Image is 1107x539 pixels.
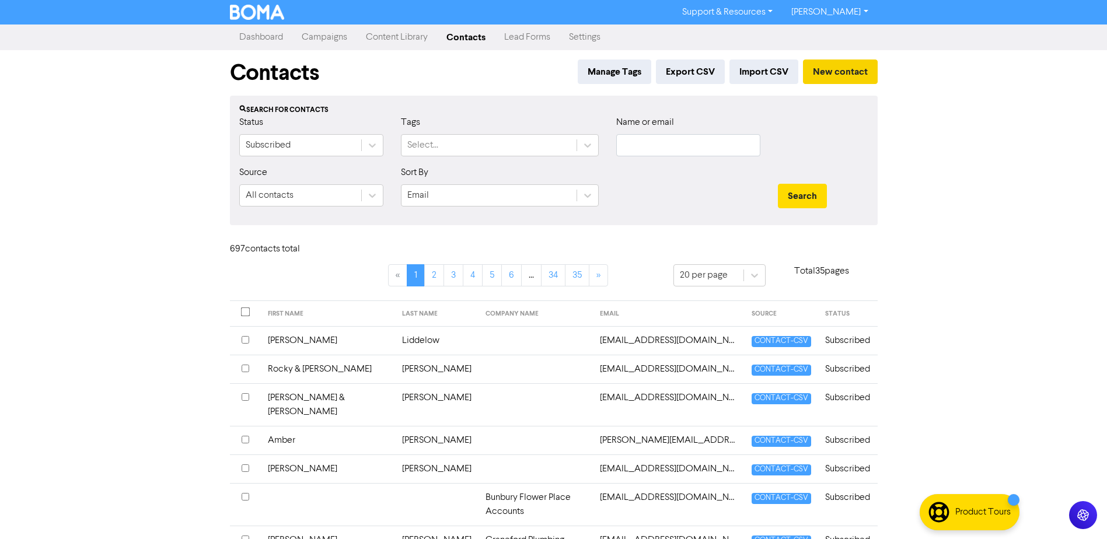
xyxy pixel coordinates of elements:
button: Search [778,184,827,208]
th: COMPANY NAME [479,301,593,327]
span: CONTACT-CSV [752,336,811,347]
a: Contacts [437,26,495,49]
td: Subscribed [818,355,877,383]
td: Subscribed [818,326,877,355]
button: Import CSV [729,60,798,84]
div: 20 per page [680,268,728,282]
h6: 697 contact s total [230,244,323,255]
a: Page 5 [482,264,502,286]
a: Dashboard [230,26,292,49]
td: Subscribed [818,383,877,426]
td: 355donnelly@gmail.com [593,326,745,355]
a: » [589,264,608,286]
td: accounts@bunburyflowerplace.com.au [593,483,745,526]
td: [PERSON_NAME] [395,454,479,483]
a: Page 1 is your current page [407,264,425,286]
td: 5hildreds@gmail.com [593,355,745,383]
iframe: Chat Widget [1049,483,1107,539]
span: CONTACT-CSV [752,393,811,404]
td: Subscribed [818,483,877,526]
a: Campaigns [292,26,357,49]
h1: Contacts [230,60,319,86]
td: Bunbury Flower Place Accounts [479,483,593,526]
td: [PERSON_NAME] [261,326,396,355]
th: FIRST NAME [261,301,396,327]
label: Tags [401,116,420,129]
td: Liddelow [395,326,479,355]
th: EMAIL [593,301,745,327]
td: [PERSON_NAME] [395,383,479,426]
div: Select... [407,138,438,152]
button: New contact [803,60,878,84]
label: Source [239,166,267,180]
td: Subscribed [818,454,877,483]
div: Search for contacts [239,105,868,116]
div: Subscribed [246,138,291,152]
td: Amber [261,426,396,454]
td: [PERSON_NAME] & [PERSON_NAME] [261,383,396,426]
p: Total 35 pages [766,264,878,278]
img: BOMA Logo [230,5,285,20]
a: Page 34 [541,264,565,286]
div: Email [407,188,429,202]
div: All contacts [246,188,294,202]
td: Rocky & [PERSON_NAME] [261,355,396,383]
td: abernhagen@telstra.com [593,383,745,426]
span: CONTACT-CSV [752,436,811,447]
button: Export CSV [656,60,725,84]
button: Manage Tags [578,60,651,84]
td: [PERSON_NAME] [395,426,479,454]
span: CONTACT-CSV [752,464,811,475]
a: Page 35 [565,264,589,286]
a: Page 6 [501,264,522,286]
a: [PERSON_NAME] [782,3,877,22]
span: CONTACT-CSV [752,493,811,504]
td: Subscribed [818,426,877,454]
a: Page 3 [444,264,463,286]
a: Content Library [357,26,437,49]
th: SOURCE [745,301,818,327]
a: Page 4 [463,264,483,286]
td: accounts@adamsfs.com.au [593,454,745,483]
a: Page 2 [424,264,444,286]
label: Sort By [401,166,428,180]
a: Lead Forms [495,26,560,49]
td: a.byrne@brisk.net.au [593,426,745,454]
label: Name or email [616,116,674,129]
label: Status [239,116,263,129]
a: Settings [560,26,610,49]
th: LAST NAME [395,301,479,327]
a: Support & Resources [673,3,782,22]
th: STATUS [818,301,877,327]
td: [PERSON_NAME] [261,454,396,483]
span: CONTACT-CSV [752,365,811,376]
td: [PERSON_NAME] [395,355,479,383]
